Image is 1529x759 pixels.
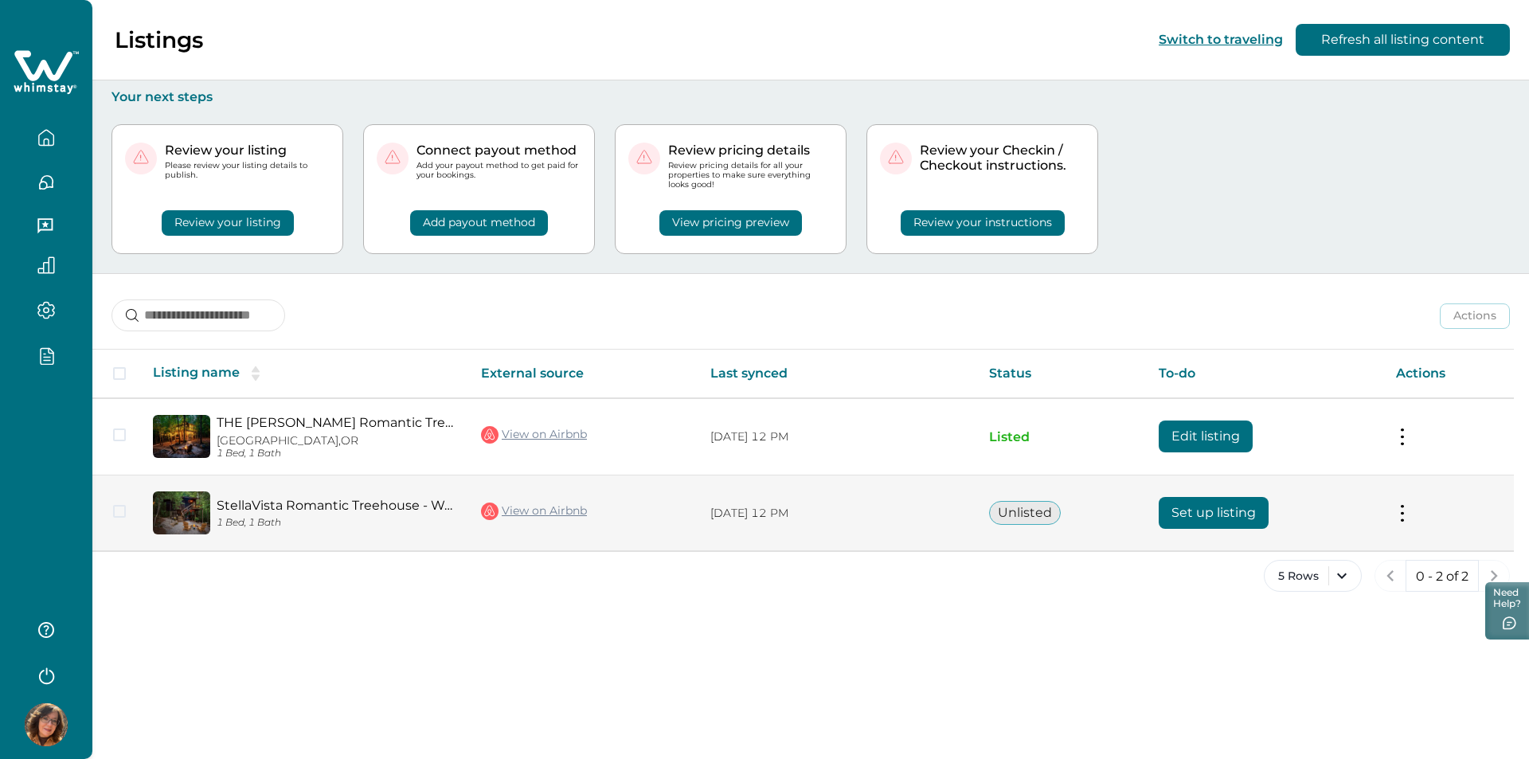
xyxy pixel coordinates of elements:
[115,26,203,53] p: Listings
[111,89,1510,105] p: Your next steps
[1440,303,1510,329] button: Actions
[481,424,587,445] a: View on Airbnb
[710,506,964,522] p: [DATE] 12 PM
[468,350,698,398] th: External source
[668,143,833,158] p: Review pricing details
[165,161,330,180] p: Please review your listing details to publish.
[153,491,210,534] img: propertyImage_StellaVista Romantic Treehouse - Waterfall Feature
[217,448,456,460] p: 1 Bed, 1 Bath
[989,429,1133,445] p: Listed
[1159,421,1253,452] button: Edit listing
[162,210,294,236] button: Review your listing
[217,498,456,513] a: StellaVista Romantic Treehouse - Waterfall Feature
[698,350,976,398] th: Last synced
[976,350,1146,398] th: Status
[153,415,210,458] img: propertyImage_THE BELLA LUNA Romantic Treehouse - Outdoor Shower
[659,210,802,236] button: View pricing preview
[1375,560,1406,592] button: previous page
[140,350,468,398] th: Listing name
[217,415,456,430] a: THE [PERSON_NAME] Romantic Treehouse - Outdoor Shower
[416,143,581,158] p: Connect payout method
[1146,350,1382,398] th: To-do
[710,429,964,445] p: [DATE] 12 PM
[668,161,833,190] p: Review pricing details for all your properties to make sure everything looks good!
[1383,350,1514,398] th: Actions
[217,434,456,448] p: [GEOGRAPHIC_DATA], OR
[25,703,68,746] img: Whimstay Host
[1478,560,1510,592] button: next page
[920,143,1085,174] p: Review your Checkin / Checkout instructions.
[901,210,1065,236] button: Review your instructions
[1159,32,1283,47] button: Switch to traveling
[1264,560,1362,592] button: 5 Rows
[1406,560,1479,592] button: 0 - 2 of 2
[1416,569,1468,585] p: 0 - 2 of 2
[989,501,1061,525] button: Unlisted
[1296,24,1510,56] button: Refresh all listing content
[1159,497,1269,529] button: Set up listing
[217,517,456,529] p: 1 Bed, 1 Bath
[165,143,330,158] p: Review your listing
[240,366,272,381] button: sorting
[410,210,548,236] button: Add payout method
[481,501,587,522] a: View on Airbnb
[416,161,581,180] p: Add your payout method to get paid for your bookings.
